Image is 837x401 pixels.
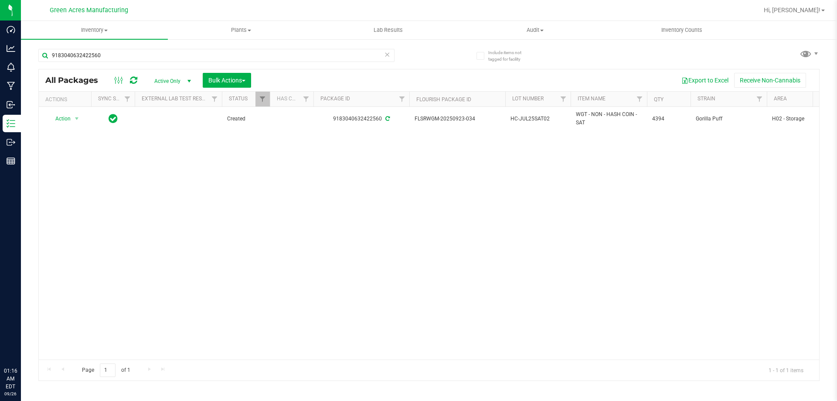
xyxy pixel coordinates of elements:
[21,26,168,34] span: Inventory
[384,116,390,122] span: Sync from Compliance System
[21,21,168,39] a: Inventory
[384,49,390,60] span: Clear
[229,96,248,102] a: Status
[98,96,132,102] a: Sync Status
[168,21,315,39] a: Plants
[609,21,755,39] a: Inventory Counts
[255,92,270,106] a: Filter
[45,96,88,103] div: Actions
[676,73,734,88] button: Export to Excel
[9,331,35,357] iframe: Resource center
[4,367,17,391] p: 01:16 AM EDT
[71,113,82,125] span: select
[120,92,135,106] a: Filter
[7,138,15,147] inline-svg: Outbound
[299,92,313,106] a: Filter
[50,7,128,14] span: Green Acres Manufacturing
[510,115,565,123] span: HC-JUL25SAT02
[652,115,685,123] span: 4394
[7,100,15,109] inline-svg: Inbound
[203,73,251,88] button: Bulk Actions
[556,92,571,106] a: Filter
[415,115,500,123] span: FLSRWGM-20250923-034
[462,21,609,39] a: Audit
[774,96,787,102] a: Area
[752,92,767,106] a: Filter
[100,363,116,377] input: 1
[462,26,608,34] span: Audit
[7,119,15,128] inline-svg: Inventory
[576,110,642,127] span: WGT - NON - HASH COIN - SAT
[208,92,222,106] a: Filter
[7,44,15,53] inline-svg: Analytics
[45,75,107,85] span: All Packages
[315,21,462,39] a: Lab Results
[633,92,647,106] a: Filter
[7,82,15,90] inline-svg: Manufacturing
[416,96,471,103] a: Flourish Package ID
[650,26,714,34] span: Inventory Counts
[168,26,314,34] span: Plants
[75,363,137,377] span: Page of 1
[4,391,17,397] p: 09/26
[270,92,313,107] th: Has COA
[395,92,409,106] a: Filter
[48,113,71,125] span: Action
[227,115,265,123] span: Created
[7,25,15,34] inline-svg: Dashboard
[488,49,532,62] span: Include items not tagged for facility
[312,115,411,123] div: 9183040632422560
[7,63,15,72] inline-svg: Monitoring
[208,77,245,84] span: Bulk Actions
[38,49,395,62] input: Search Package ID, Item Name, SKU, Lot or Part Number...
[109,113,118,125] span: In Sync
[697,96,715,102] a: Strain
[772,115,827,123] span: H02 - Storage
[320,96,350,102] a: Package ID
[696,115,762,123] span: Gorilla Puff
[764,7,820,14] span: Hi, [PERSON_NAME]!
[142,96,210,102] a: External Lab Test Result
[578,96,606,102] a: Item Name
[512,96,544,102] a: Lot Number
[734,73,806,88] button: Receive Non-Cannabis
[7,157,15,165] inline-svg: Reports
[362,26,415,34] span: Lab Results
[654,96,663,103] a: Qty
[762,363,810,377] span: 1 - 1 of 1 items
